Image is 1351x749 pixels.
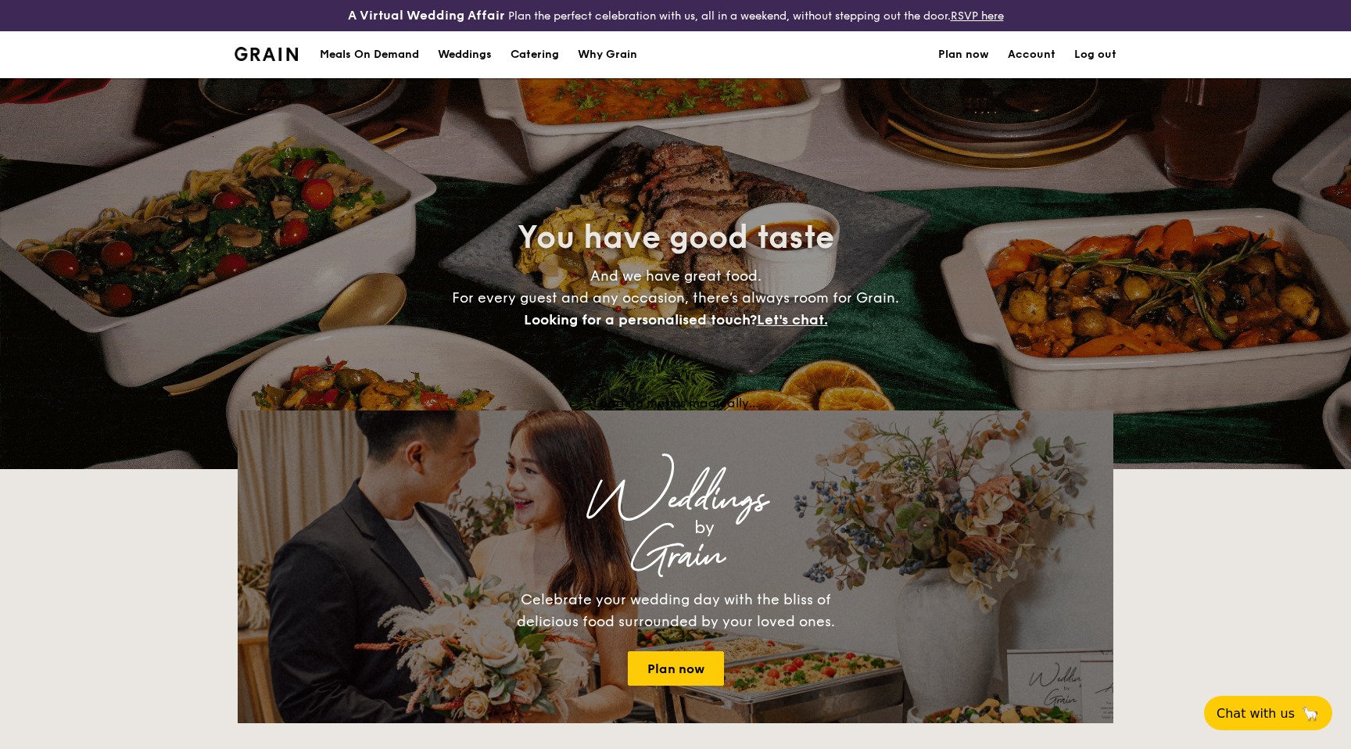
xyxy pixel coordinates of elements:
div: Why Grain [578,31,637,78]
a: Weddings [428,31,501,78]
div: Celebrate your wedding day with the bliss of delicious food surrounded by your loved ones. [500,589,851,633]
a: Logotype [235,47,298,61]
div: by [433,514,976,542]
a: Meals On Demand [310,31,428,78]
a: RSVP here [951,9,1004,23]
div: Grain [375,542,976,570]
a: Log out [1074,31,1116,78]
span: Chat with us [1217,706,1295,721]
div: Weddings [438,31,492,78]
div: Meals On Demand [320,31,419,78]
span: Let's chat. [757,311,828,328]
a: Account [1008,31,1055,78]
a: Plan now [628,651,724,686]
div: Loading menus magically... [238,396,1113,410]
a: Catering [501,31,568,78]
span: 🦙 [1301,704,1320,722]
h1: Catering [511,31,559,78]
div: Weddings [375,486,976,514]
div: Plan the perfect celebration with us, all in a weekend, without stepping out the door. [225,6,1126,25]
a: Why Grain [568,31,647,78]
a: Plan now [938,31,989,78]
button: Chat with us🦙 [1204,696,1332,730]
img: Grain [235,47,298,61]
h4: A Virtual Wedding Affair [348,6,505,25]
